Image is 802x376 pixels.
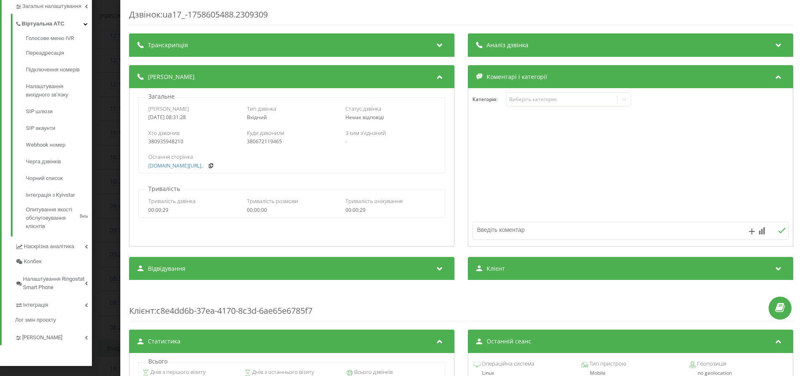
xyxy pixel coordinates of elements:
span: Переадресація [26,49,64,57]
a: Налаштування вихідного зв’язку [26,78,92,103]
a: Підключення номерів [26,61,92,78]
span: Налаштування вихідного зв’язку [26,82,88,99]
span: Загальні налаштування [22,2,81,10]
span: Чорний список [26,174,63,183]
div: 380935948210 [148,139,238,145]
a: Інтеграція [15,295,92,312]
a: [DOMAIN_NAME][URL].. [148,163,204,169]
span: Webhook номер [26,141,66,149]
span: SIP шлюзи [26,107,53,116]
div: no geolocation [689,370,787,376]
span: Геопозиція [696,360,726,368]
div: Linux [474,370,572,376]
div: 00:00:29 [148,207,238,213]
div: Дзвінок : ua17_-1758605488.2309309 [129,9,793,25]
span: Статистика [148,337,180,346]
div: : c8e4dd6b-37ea-4170-8c3d-6ae65e6785f7 [129,288,793,321]
span: Остання сторінка [148,153,193,160]
a: Віртуальна АТС [15,14,92,31]
a: Переадресація [26,45,92,61]
span: Клієнт [487,264,505,273]
a: Наскрізна аналітика [15,236,92,254]
span: [PERSON_NAME] [148,105,189,112]
span: Голосове меню IVR [26,34,74,43]
a: Черга дзвінків [26,153,92,170]
a: Інтеграція з Kyivstar [26,187,92,203]
span: Тип пристрою [588,360,626,368]
p: Тривалість [146,185,182,193]
div: Mobile [581,370,680,376]
span: [PERSON_NAME] [148,73,195,81]
span: Клієнт [129,305,154,316]
span: Останній сеанс [487,337,531,346]
span: Тривалість дзвінка [148,197,195,205]
span: Немає відповіді [345,114,384,121]
span: З ким з'єднаний [345,129,386,137]
span: Інтеграція з Kyivstar [26,191,75,199]
span: Хто дзвонив [148,129,180,137]
div: 380672119465 [247,139,337,145]
p: Загальне [146,92,177,101]
a: Опитування якості обслуговування клієнтівBeta [26,203,92,231]
span: Колбек [24,257,41,266]
span: Налаштування Ringostat Smart Phone [23,275,85,292]
span: Операційна система [480,360,534,368]
span: Відвідування [148,264,185,273]
a: SIP акаунти [26,120,92,137]
div: 00:00:29 [345,207,435,213]
div: - [345,139,435,145]
div: 00:00:00 [247,207,337,213]
span: Тип дзвінка [247,105,276,112]
a: Голосове меню IVR [26,34,92,45]
span: [PERSON_NAME] [22,333,62,342]
span: Опитування якості обслуговування клієнтів [26,206,78,231]
p: Всього [146,357,170,366]
span: Лог змін проєкту [15,316,56,324]
span: SIP акаунти [26,124,55,132]
span: Коментарі і категорії [487,73,547,81]
span: Тривалість очікування [345,197,403,205]
span: Віртуальна АТС [22,20,64,28]
span: Черга дзвінків [26,158,61,166]
div: [DATE] 08:31:28 [148,114,238,120]
a: [PERSON_NAME] [15,328,92,345]
span: Статус дзвінка [345,105,381,112]
div: Виберіть категорію [509,96,614,103]
h4: Категорія : [472,97,506,102]
a: Чорний список [26,170,92,187]
a: Налаштування Ringostat Smart Phone [15,269,92,295]
a: Webhook номер [26,137,92,153]
span: Тривалість розмови [247,197,298,205]
span: Куди дзвонили [247,129,284,137]
span: Інтеграція [23,301,48,309]
a: SIP шлюзи [26,103,92,120]
span: Підключення номерів [26,66,80,74]
span: Транскрипція [148,41,188,49]
span: Наскрізна аналітика [24,242,74,251]
span: Аналіз дзвінка [487,41,528,49]
a: Колбек [15,254,92,269]
a: Лог змін проєкту [15,312,92,328]
span: Вхідний [247,114,267,121]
